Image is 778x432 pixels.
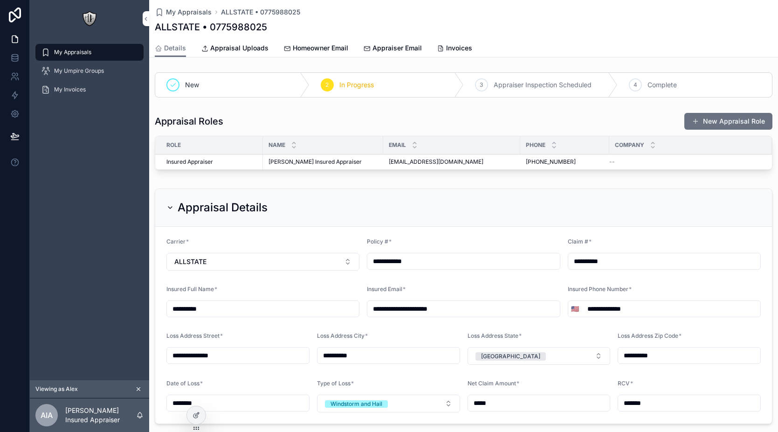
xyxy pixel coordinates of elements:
[367,286,402,293] span: Insured Email
[166,380,200,387] span: Date of Loss
[363,40,422,58] a: Appraiser Email
[389,141,406,149] span: Email
[389,158,483,166] span: [EMAIL_ADDRESS][DOMAIN_NAME]
[633,81,637,89] span: 4
[330,400,382,408] div: Windstorm and Hail
[221,7,300,17] a: ALLSTATE • 0775988025
[41,410,53,421] span: AIA
[155,40,186,57] a: Details
[526,141,545,149] span: Phone
[164,43,186,53] span: Details
[155,115,223,128] h1: Appraisal Roles
[35,385,78,393] span: Viewing as Alex
[526,158,576,166] span: [PHONE_NUMBER]
[178,200,268,215] h2: Appraisal Details
[166,253,359,271] button: Select Button
[269,158,362,166] span: [PERSON_NAME] Insured Appraiser
[269,141,285,149] span: Name
[166,238,186,245] span: Carrier
[201,40,269,58] a: Appraisal Uploads
[35,44,144,61] a: My Appraisals
[618,380,630,387] span: RCV
[54,86,86,93] span: My Invoices
[618,332,678,339] span: Loss Address Zip Code
[367,238,388,245] span: Policy #
[54,67,104,75] span: My Umpire Groups
[185,80,199,90] span: New
[494,80,592,90] span: Appraiser Inspection Scheduled
[293,43,348,53] span: Homeowner Email
[82,11,97,26] img: App logo
[166,332,220,339] span: Loss Address Street
[35,81,144,98] a: My Invoices
[30,37,149,110] div: scrollable content
[571,304,579,314] span: 🇺🇸
[609,158,615,166] span: --
[166,286,214,293] span: Insured Full Name
[155,7,212,17] a: My Appraisals
[317,395,460,412] button: Select Button
[568,300,582,317] button: Select Button
[437,40,472,58] a: Invoices
[684,113,772,130] button: New Appraisal Role
[568,286,628,293] span: Insured Phone Number
[468,347,611,365] button: Select Button
[65,406,136,425] p: [PERSON_NAME] Insured Appraiser
[325,81,329,89] span: 2
[446,43,472,53] span: Invoices
[35,63,144,79] a: My Umpire Groups
[615,141,644,149] span: Company
[155,21,267,34] h1: ALLSTATE • 0775988025
[54,49,91,56] span: My Appraisals
[568,238,588,245] span: Claim #
[174,257,207,266] span: ALLSTATE
[166,141,181,149] span: Role
[647,80,677,90] span: Complete
[481,352,540,361] div: [GEOGRAPHIC_DATA]
[283,40,348,58] a: Homeowner Email
[210,43,269,53] span: Appraisal Uploads
[166,158,213,166] span: Insured Appraiser
[339,80,374,90] span: In Progress
[372,43,422,53] span: Appraiser Email
[468,332,518,339] span: Loss Address State
[468,380,516,387] span: Net Claim Amount
[480,81,483,89] span: 3
[317,380,351,387] span: Type of Loss
[317,332,365,339] span: Loss Address City
[166,7,212,17] span: My Appraisals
